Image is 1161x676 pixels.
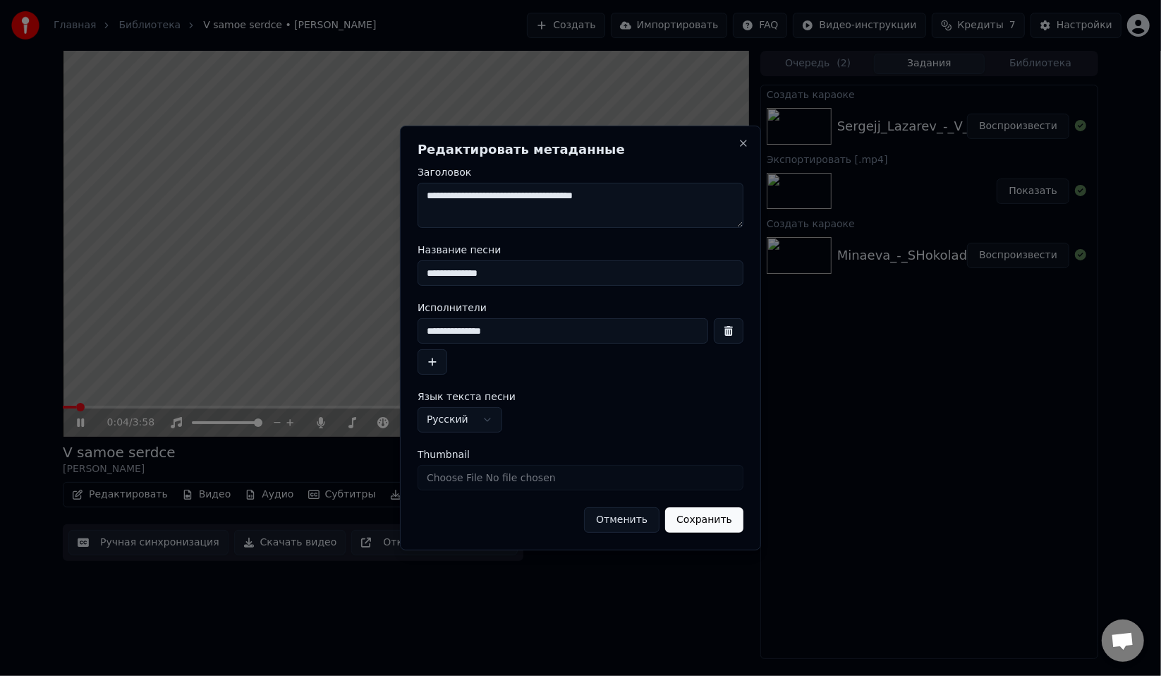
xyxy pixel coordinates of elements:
[418,143,743,156] h2: Редактировать метаданные
[665,507,743,533] button: Сохранить
[584,507,659,533] button: Отменить
[418,167,743,177] label: Заголовок
[418,303,743,313] label: Исполнители
[418,245,743,255] label: Название песни
[418,449,470,459] span: Thumbnail
[418,392,516,402] span: Язык текста песни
